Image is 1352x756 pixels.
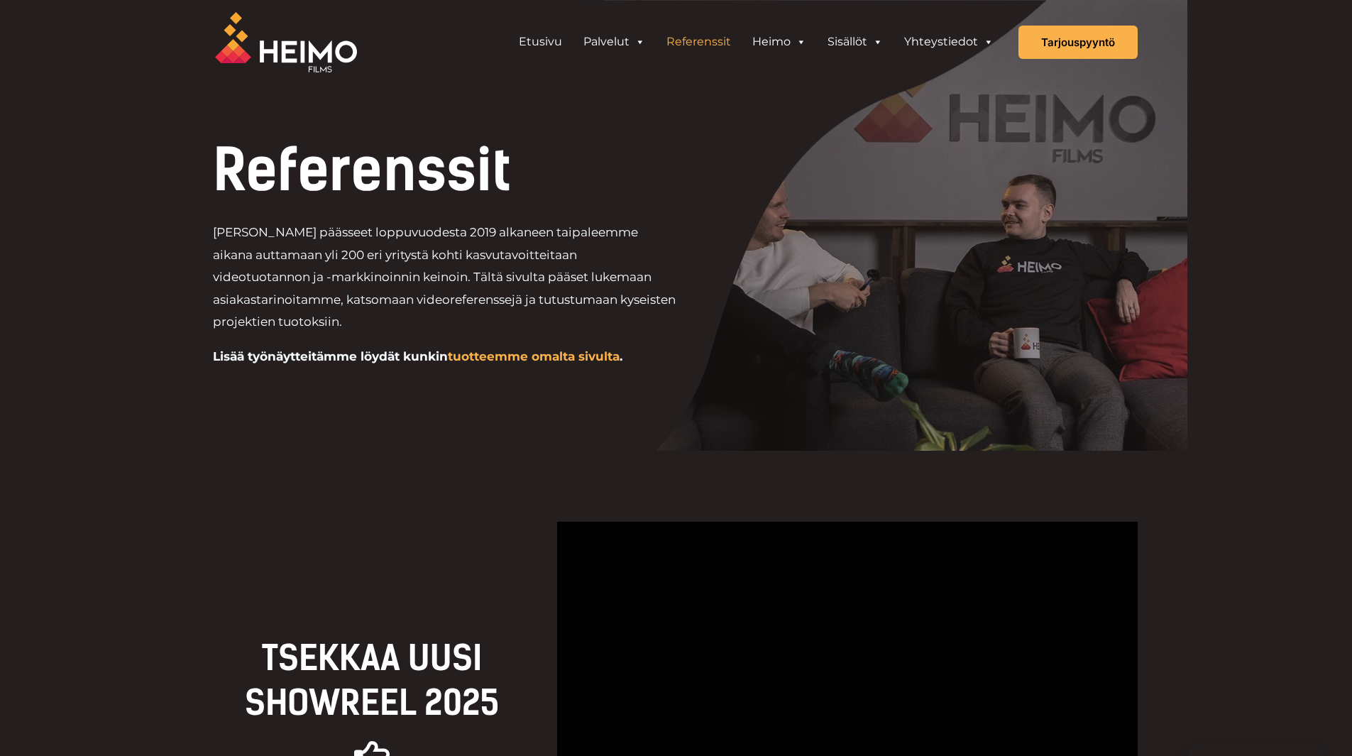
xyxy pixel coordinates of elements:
a: Palvelut [573,28,656,56]
aside: Header Widget 1 [501,28,1011,56]
p: [PERSON_NAME] päässeet loppuvuodesta 2019 alkaneen taipaleemme aikana auttamaan yli 200 eri yrity... [213,221,676,334]
h2: TSEKKAA UUSI Showreel 2025 [215,636,529,725]
a: Referenssit [656,28,742,56]
b: Lisää työnäytteitämme löydät kunkin . [213,349,622,363]
a: Etusivu [508,28,573,56]
a: tuotteemme omalta sivulta [448,349,620,363]
a: Tarjouspyyntö [1018,26,1138,59]
a: Yhteystiedot [894,28,1004,56]
h1: Referenssit [213,142,773,199]
a: Sisällöt [817,28,894,56]
a: Heimo [742,28,817,56]
img: Heimo Filmsin logo [215,12,357,72]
